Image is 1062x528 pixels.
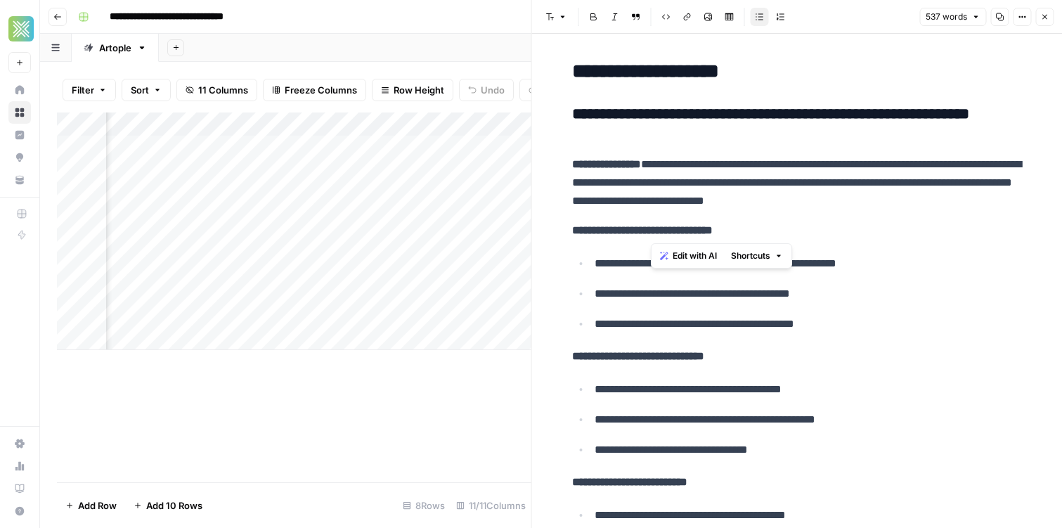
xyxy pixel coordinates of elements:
span: Undo [481,83,505,97]
span: Add Row [78,498,117,513]
a: Your Data [8,169,31,191]
button: Sort [122,79,171,101]
button: Workspace: Xponent21 [8,11,31,46]
span: 11 Columns [198,83,248,97]
a: Browse [8,101,31,124]
button: Shortcuts [725,247,789,265]
span: Shortcuts [731,250,770,262]
button: Edit with AI [654,247,723,265]
button: Undo [459,79,514,101]
a: Insights [8,124,31,146]
div: 8 Rows [397,494,451,517]
span: Filter [72,83,94,97]
button: Filter [63,79,116,101]
a: Artople [72,34,159,62]
a: Usage [8,455,31,477]
a: Learning Hub [8,477,31,500]
a: Opportunities [8,146,31,169]
img: Xponent21 Logo [8,16,34,41]
a: Home [8,79,31,101]
span: 537 words [926,11,967,23]
button: 11 Columns [176,79,257,101]
button: Freeze Columns [263,79,366,101]
div: 11/11 Columns [451,494,531,517]
span: Freeze Columns [285,83,357,97]
div: Artople [99,41,131,55]
span: Row Height [394,83,444,97]
button: Add 10 Rows [125,494,211,517]
span: Sort [131,83,149,97]
a: Settings [8,432,31,455]
button: 537 words [919,8,986,26]
button: Add Row [57,494,125,517]
span: Add 10 Rows [146,498,202,513]
button: Row Height [372,79,453,101]
button: Help + Support [8,500,31,522]
span: Edit with AI [673,250,717,262]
